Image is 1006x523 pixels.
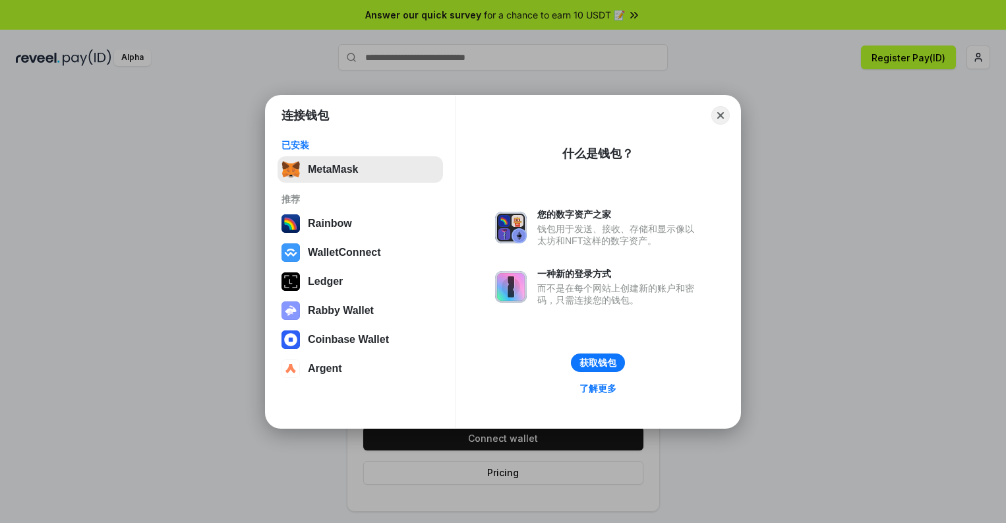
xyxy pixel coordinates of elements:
div: 获取钱包 [579,357,616,369]
img: svg+xml,%3Csvg%20xmlns%3D%22http%3A%2F%2Fwww.w3.org%2F2000%2Fsvg%22%20fill%3D%22none%22%20viewBox... [495,212,527,243]
div: 您的数字资产之家 [537,208,701,220]
div: Coinbase Wallet [308,334,389,346]
button: 获取钱包 [571,354,625,372]
div: 推荐 [281,193,439,205]
div: 而不是在每个网站上创建新的账户和密码，只需连接您的钱包。 [537,282,701,306]
div: 了解更多 [579,383,616,394]
img: svg+xml,%3Csvg%20xmlns%3D%22http%3A%2F%2Fwww.w3.org%2F2000%2Fsvg%22%20fill%3D%22none%22%20viewBox... [495,271,527,303]
button: Rainbow [278,210,443,237]
div: Rainbow [308,218,352,230]
div: Rabby Wallet [308,305,374,317]
img: svg+xml,%3Csvg%20width%3D%2228%22%20height%3D%2228%22%20viewBox%3D%220%200%2028%2028%22%20fill%3D... [281,359,300,378]
img: svg+xml,%3Csvg%20width%3D%2228%22%20height%3D%2228%22%20viewBox%3D%220%200%2028%2028%22%20fill%3D... [281,243,300,262]
img: svg+xml,%3Csvg%20fill%3D%22none%22%20height%3D%2233%22%20viewBox%3D%220%200%2035%2033%22%20width%... [281,160,300,179]
button: Close [711,106,730,125]
div: WalletConnect [308,247,381,259]
div: Argent [308,363,342,375]
button: Argent [278,355,443,382]
button: Coinbase Wallet [278,326,443,353]
img: svg+xml,%3Csvg%20xmlns%3D%22http%3A%2F%2Fwww.w3.org%2F2000%2Fsvg%22%20fill%3D%22none%22%20viewBox... [281,301,300,320]
a: 了解更多 [572,380,624,397]
button: MetaMask [278,156,443,183]
div: 钱包用于发送、接收、存储和显示像以太坊和NFT这样的数字资产。 [537,223,701,247]
h1: 连接钱包 [281,108,329,123]
img: svg+xml,%3Csvg%20xmlns%3D%22http%3A%2F%2Fwww.w3.org%2F2000%2Fsvg%22%20width%3D%2228%22%20height%3... [281,272,300,291]
div: 已安装 [281,139,439,151]
img: svg+xml,%3Csvg%20width%3D%22120%22%20height%3D%22120%22%20viewBox%3D%220%200%20120%20120%22%20fil... [281,214,300,233]
button: WalletConnect [278,239,443,266]
button: Ledger [278,268,443,295]
div: 一种新的登录方式 [537,268,701,280]
div: 什么是钱包？ [562,146,634,162]
img: svg+xml,%3Csvg%20width%3D%2228%22%20height%3D%2228%22%20viewBox%3D%220%200%2028%2028%22%20fill%3D... [281,330,300,349]
div: MetaMask [308,164,358,175]
button: Rabby Wallet [278,297,443,324]
div: Ledger [308,276,343,288]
